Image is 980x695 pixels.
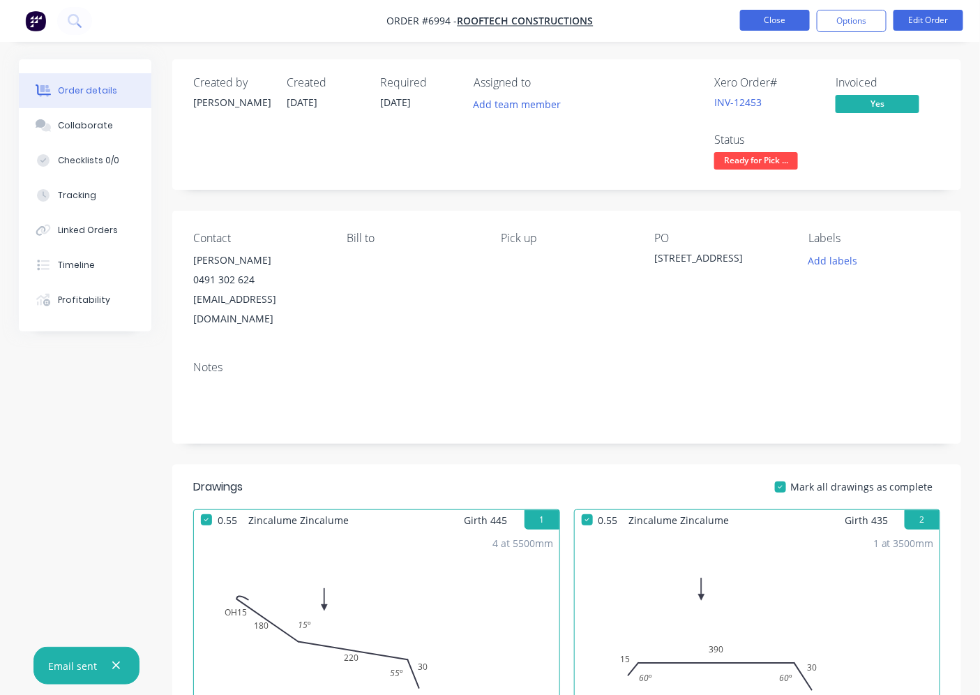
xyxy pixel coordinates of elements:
span: Mark all drawings as complete [790,479,933,494]
button: 1 [525,510,559,530]
button: 2 [905,510,940,530]
div: Tracking [58,189,96,202]
a: Rooftech Constructions [458,15,594,28]
div: PO [655,232,787,245]
div: Collaborate [58,119,113,132]
div: Contact [193,232,325,245]
span: Ready for Pick ... [714,152,798,170]
div: Required [380,76,457,89]
span: Zincalume Zincalume [624,510,735,530]
div: Status [714,133,819,147]
span: Yes [836,95,919,112]
span: [DATE] [380,96,411,109]
div: Profitability [58,294,110,306]
span: Girth 435 [845,510,888,530]
div: Drawings [193,479,243,495]
div: Timeline [58,259,95,271]
button: Profitability [19,283,151,317]
div: Email sent [48,659,97,673]
img: Factory [25,10,46,31]
div: [PERSON_NAME] [193,251,325,270]
div: Checklists 0/0 [58,154,119,167]
div: Linked Orders [58,224,118,237]
div: 1 at 3500mm [873,536,934,551]
div: [PERSON_NAME]0491 302 624[EMAIL_ADDRESS][DOMAIN_NAME] [193,251,325,329]
span: Order #6994 - [387,15,458,28]
button: Tracking [19,178,151,213]
button: Linked Orders [19,213,151,248]
div: [STREET_ADDRESS] [655,251,787,270]
span: 0.55 [593,510,624,530]
div: 4 at 5500mm [493,536,554,551]
button: Order details [19,73,151,108]
div: Pick up [501,232,633,245]
span: Girth 445 [465,510,508,530]
button: Add team member [474,95,568,114]
button: Collaborate [19,108,151,143]
span: Zincalume Zincalume [243,510,354,530]
span: 0.55 [212,510,243,530]
div: 0491 302 624 [193,270,325,290]
div: [PERSON_NAME] [193,95,270,110]
span: [DATE] [287,96,317,109]
div: [EMAIL_ADDRESS][DOMAIN_NAME] [193,290,325,329]
div: Bill to [347,232,479,245]
div: Invoiced [836,76,940,89]
div: Xero Order # [714,76,819,89]
div: Labels [808,232,940,245]
button: Add labels [801,251,865,269]
button: Timeline [19,248,151,283]
button: Edit Order [894,10,963,31]
button: Close [740,10,810,31]
button: Options [817,10,887,32]
button: Checklists 0/0 [19,143,151,178]
div: Created by [193,76,270,89]
button: Add team member [466,95,568,114]
div: Created [287,76,363,89]
div: Assigned to [474,76,613,89]
div: Order details [58,84,117,97]
a: INV-12453 [714,96,762,109]
div: Notes [193,361,940,374]
button: Ready for Pick ... [714,152,798,173]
